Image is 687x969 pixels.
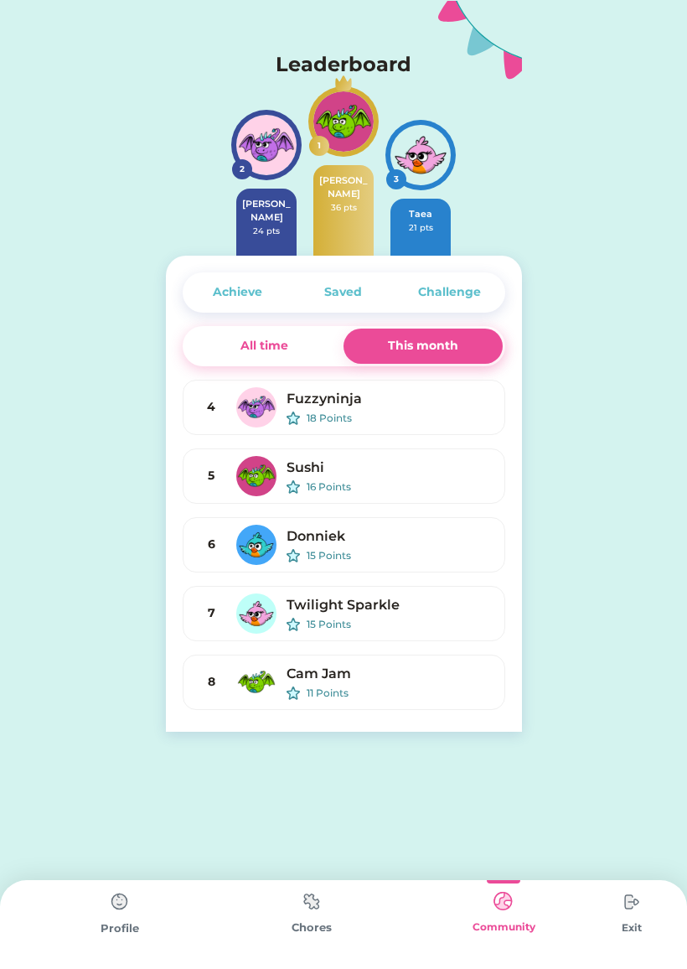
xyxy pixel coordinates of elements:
div: 16 Points [307,479,491,495]
div: 7 [197,604,226,622]
div: Taea [395,207,446,221]
div: [PERSON_NAME] [318,174,369,201]
img: MFN-Bird-Blue.svg [236,525,276,565]
div: 6 [197,536,226,553]
div: 15 Points [307,617,491,632]
h4: Leaderboard [276,49,411,80]
img: type%3Dchores%2C%20state%3Ddefault.svg [615,885,648,919]
img: MFN-Dragon-Green.svg [236,456,276,496]
div: 24 pts [241,225,292,237]
img: type%3Dchores%2C%20state%3Ddefault.svg [103,885,137,919]
div: Cam Jam [287,664,491,684]
img: interface-favorite-star--reward-rating-rate-social-star-media-favorite-like-stars.svg [287,687,300,700]
div: 4 [197,398,226,416]
div: 8 [197,673,226,691]
div: 5 [197,467,226,484]
div: Twilight Sparkle [287,595,491,615]
div: 1 [313,139,326,152]
img: interface-favorite-star--reward-rating-rate-social-star-media-favorite-like-stars.svg [287,412,300,425]
img: MFN-Dragon-Green.svg [313,91,374,152]
img: MFN-Bird-Pink.svg [236,593,276,634]
img: Group.svg [438,1,522,80]
div: Achieve [213,283,262,301]
img: interface-favorite-star--reward-rating-rate-social-star-media-favorite-like-stars.svg [287,549,300,562]
div: 2 [235,163,249,175]
div: Community [408,920,600,935]
div: [PERSON_NAME] [241,197,292,225]
div: Exit [600,920,664,935]
img: type%3Dchores%2C%20state%3Ddefault.svg [295,885,328,918]
div: 3 [390,173,403,185]
img: interface-award-crown--reward-social-rating-media-queen-vip-king-crown.svg [335,75,352,91]
div: Profile [23,920,215,937]
img: MFN-Bird-Pink.svg [390,125,451,185]
div: 15 Points [307,548,491,563]
div: 11 Points [307,686,491,701]
div: Saved [324,283,362,301]
div: Fuzzyninja [287,389,491,409]
img: MFN-Dragon-Purple.svg [236,387,276,427]
div: 21 pts [395,221,446,234]
div: 18 Points [307,411,491,426]
img: interface-favorite-star--reward-rating-rate-social-star-media-favorite-like-stars.svg [287,618,300,631]
img: MFN-Dragon-Green.svg [236,662,276,702]
img: interface-favorite-star--reward-rating-rate-social-star-media-favorite-like-stars.svg [287,480,300,494]
div: Sushi [287,458,491,478]
div: 36 pts [318,201,369,214]
div: Chores [215,920,407,936]
div: Donniek [287,526,491,547]
img: MFN-Dragon-Purple.svg [236,115,297,175]
div: All time [240,337,288,355]
img: type%3Dkids%2C%20state%3Dselected.svg [487,885,520,918]
div: Challenge [418,283,481,301]
div: This month [388,337,458,355]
